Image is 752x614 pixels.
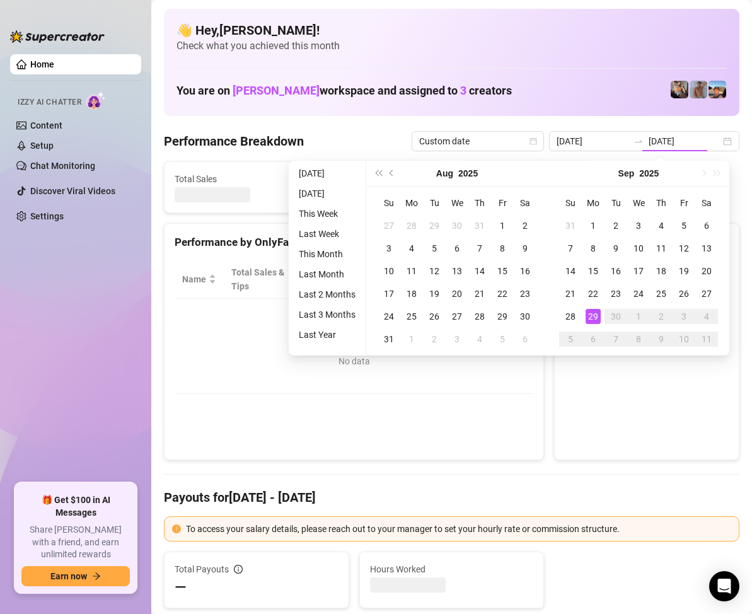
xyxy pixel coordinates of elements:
img: Zach [709,81,726,98]
img: logo-BBDzfeDw.svg [10,30,105,43]
span: Active Chats [321,172,436,186]
span: Check what you achieved this month [176,39,727,53]
a: Setup [30,141,54,151]
a: Settings [30,211,64,221]
span: Custom date [419,132,536,151]
th: Chat Conversion [450,260,534,299]
div: Open Intercom Messenger [709,571,739,601]
input: Start date [557,134,628,148]
span: Share [PERSON_NAME] with a friend, and earn unlimited rewards [21,524,130,561]
img: George [671,81,688,98]
button: Earn nowarrow-right [21,566,130,586]
th: Total Sales & Tips [224,260,303,299]
span: Earn now [50,571,87,581]
img: Joey [690,81,707,98]
div: No data [187,354,521,368]
a: Content [30,120,62,130]
div: Performance by OnlyFans Creator [175,234,533,251]
span: Sales / Hour [393,265,432,293]
span: 3 [460,84,466,97]
span: swap-right [633,136,644,146]
div: Est. Hours Worked [311,265,368,293]
span: — [175,577,187,598]
th: Name [175,260,224,299]
a: Chat Monitoring [30,161,95,171]
span: Name [182,272,206,286]
span: Total Payouts [175,562,229,576]
a: Discover Viral Videos [30,186,115,196]
h4: Payouts for [DATE] - [DATE] [164,489,739,506]
th: Sales / Hour [385,260,449,299]
div: To access your salary details, please reach out to your manager to set your hourly rate or commis... [186,522,731,536]
span: calendar [529,137,537,145]
a: Home [30,59,54,69]
span: Total Sales [175,172,289,186]
span: Total Sales & Tips [231,265,286,293]
img: AI Chatter [86,91,106,110]
span: 🎁 Get $100 in AI Messages [21,494,130,519]
h4: Performance Breakdown [164,132,304,150]
div: Sales by OnlyFans Creator [565,234,729,251]
input: End date [649,134,720,148]
h4: 👋 Hey, [PERSON_NAME] ! [176,21,727,39]
span: [PERSON_NAME] [233,84,320,97]
h1: You are on workspace and assigned to creators [176,84,512,98]
span: arrow-right [92,572,101,581]
span: Izzy AI Chatter [18,96,81,108]
span: info-circle [234,565,243,574]
span: Hours Worked [370,562,534,576]
span: Chat Conversion [458,265,516,293]
span: to [633,136,644,146]
span: exclamation-circle [172,524,181,533]
span: Messages Sent [468,172,582,186]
